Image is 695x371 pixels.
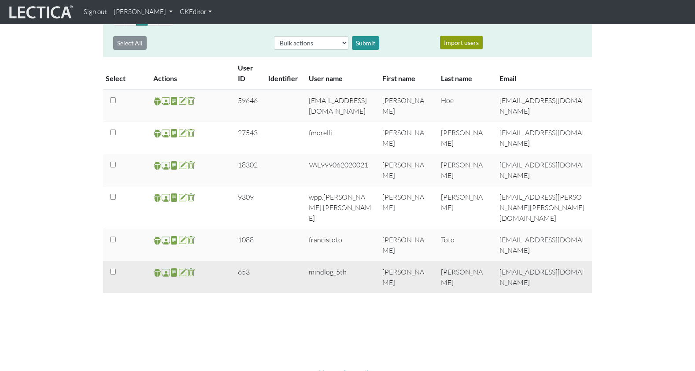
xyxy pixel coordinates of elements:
[436,154,494,186] td: [PERSON_NAME]
[80,4,110,21] a: Sign out
[170,235,178,245] span: reports
[187,160,195,171] span: delete
[162,235,170,245] span: Staff
[170,96,178,106] span: reports
[233,229,263,261] td: 1088
[303,186,377,229] td: wpp.[PERSON_NAME].[PERSON_NAME]
[170,193,178,203] span: reports
[352,36,379,50] div: Submit
[303,57,377,89] th: User name
[494,186,592,229] td: [EMAIL_ADDRESS][PERSON_NAME][PERSON_NAME][DOMAIN_NAME]
[303,261,377,293] td: mindlog_5th
[7,4,73,21] img: lecticalive
[170,128,178,138] span: reports
[494,57,592,89] th: Email
[377,57,436,89] th: First name
[178,160,187,171] span: account update
[303,229,377,261] td: francistoto
[233,186,263,229] td: 9309
[440,36,483,49] button: Import users
[113,36,147,50] button: Select All
[436,261,494,293] td: [PERSON_NAME]
[162,160,170,171] span: Staff
[233,154,263,186] td: 18302
[494,261,592,293] td: [EMAIL_ADDRESS][DOMAIN_NAME]
[377,261,436,293] td: [PERSON_NAME]
[148,57,233,89] th: Actions
[233,89,263,122] td: 59646
[178,235,187,245] span: account update
[176,4,215,21] a: CKEditor
[436,57,494,89] th: Last name
[162,267,170,278] span: Staff
[187,267,195,278] span: delete
[377,229,436,261] td: [PERSON_NAME]
[377,154,436,186] td: [PERSON_NAME]
[377,186,436,229] td: [PERSON_NAME]
[170,267,178,278] span: reports
[178,96,187,106] span: account update
[187,128,195,138] span: delete
[303,89,377,122] td: [EMAIL_ADDRESS][DOMAIN_NAME]
[162,128,170,138] span: Staff
[436,229,494,261] td: Toto
[110,4,176,21] a: [PERSON_NAME]
[233,122,263,154] td: 27543
[436,122,494,154] td: [PERSON_NAME]
[187,235,195,245] span: delete
[436,89,494,122] td: Hoe
[233,261,263,293] td: 653
[233,57,263,89] th: User ID
[162,96,170,106] span: Staff
[103,57,148,89] th: Select
[187,96,195,106] span: delete
[377,89,436,122] td: [PERSON_NAME]
[494,229,592,261] td: [EMAIL_ADDRESS][DOMAIN_NAME]
[303,154,377,186] td: VAL999062020021
[170,160,178,171] span: reports
[494,89,592,122] td: [EMAIL_ADDRESS][DOMAIN_NAME]
[303,122,377,154] td: fmorelli
[494,154,592,186] td: [EMAIL_ADDRESS][DOMAIN_NAME]
[263,57,303,89] th: Identifier
[178,128,187,138] span: account update
[178,193,187,203] span: account update
[377,122,436,154] td: [PERSON_NAME]
[436,186,494,229] td: [PERSON_NAME]
[187,193,195,203] span: delete
[178,267,187,278] span: account update
[162,193,170,203] span: Staff
[494,122,592,154] td: [EMAIL_ADDRESS][DOMAIN_NAME]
